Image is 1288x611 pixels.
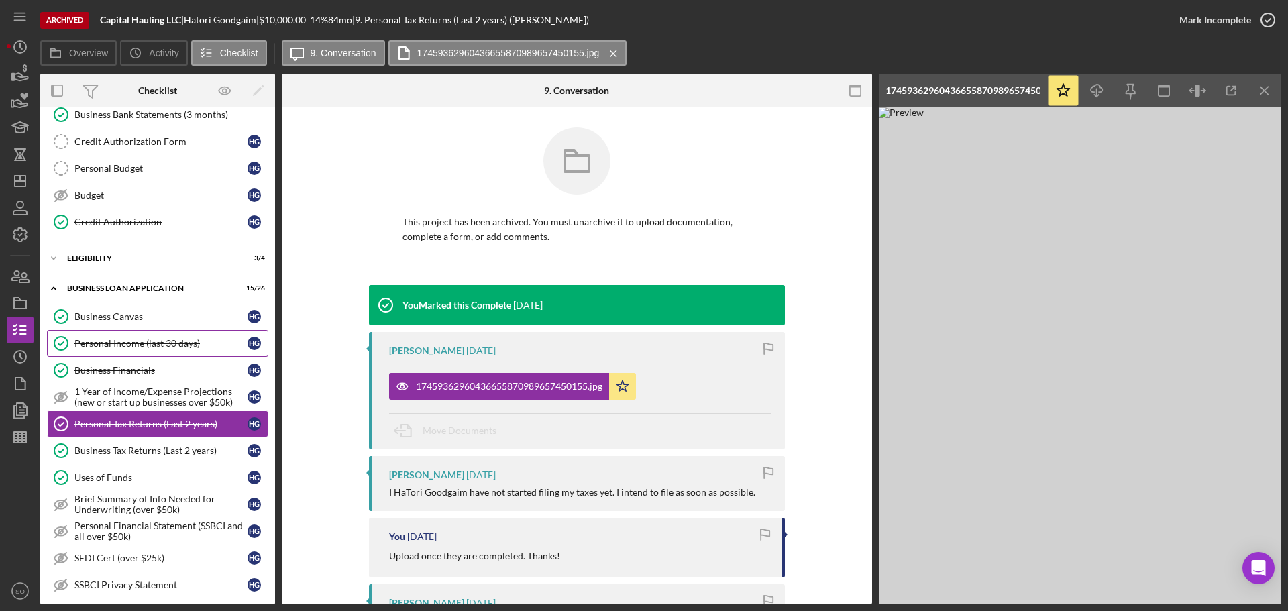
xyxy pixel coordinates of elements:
[248,578,261,592] div: H G
[1242,552,1275,584] div: Open Intercom Messenger
[47,155,268,182] a: Personal BudgetHG
[120,40,187,66] button: Activity
[544,85,609,96] div: 9. Conversation
[74,553,248,563] div: SEDI Cert (over $25k)
[423,425,496,436] span: Move Documents
[466,345,496,356] time: 2025-04-29 14:18
[248,364,261,377] div: H G
[74,494,248,515] div: Brief Summary of Info Needed for Underwriting (over $50k)
[248,188,261,202] div: H G
[47,209,268,235] a: Credit AuthorizationHG
[184,15,259,25] div: Hatori Goodgaim |
[416,381,602,392] div: 17459362960436655870989657450155.jpg
[74,445,248,456] div: Business Tax Returns (Last 2 years)
[74,311,248,322] div: Business Canvas
[389,598,464,608] div: [PERSON_NAME]
[241,254,265,262] div: 3 / 4
[248,337,261,350] div: H G
[417,48,600,58] label: 17459362960436655870989657450155.jpg
[389,531,405,542] div: You
[138,85,177,96] div: Checklist
[879,107,1281,604] img: Preview
[241,284,265,292] div: 15 / 26
[74,419,248,429] div: Personal Tax Returns (Last 2 years)
[149,48,178,58] label: Activity
[248,162,261,175] div: H G
[310,15,328,25] div: 14 %
[74,520,248,542] div: Personal Financial Statement (SSBCI and all over $50k)
[74,472,248,483] div: Uses of Funds
[248,417,261,431] div: H G
[74,190,248,201] div: Budget
[7,577,34,604] button: SO
[402,300,511,311] div: You Marked this Complete
[74,338,248,349] div: Personal Income (last 30 days)
[74,365,248,376] div: Business Financials
[352,15,589,25] div: | 9. Personal Tax Returns (Last 2 years) ([PERSON_NAME])
[885,85,1040,96] div: 17459362960436655870989657450155.jpg
[248,471,261,484] div: H G
[47,518,268,545] a: Personal Financial Statement (SSBCI and all over $50k)HG
[47,330,268,357] a: Personal Income (last 30 days)HG
[259,15,310,25] div: $10,000.00
[47,101,268,128] a: Business Bank Statements (3 months)
[47,182,268,209] a: BudgetHG
[40,12,89,29] div: Archived
[40,40,117,66] button: Overview
[74,136,248,147] div: Credit Authorization Form
[513,300,543,311] time: 2025-04-29 15:07
[389,487,755,498] div: I HaTori Goodgaim have not started filing my taxes yet. I intend to file as soon as possible.
[74,163,248,174] div: Personal Budget
[1179,7,1251,34] div: Mark Incomplete
[248,390,261,404] div: H G
[74,386,248,408] div: 1 Year of Income/Expense Projections (new or start up businesses over $50k)
[47,128,268,155] a: Credit Authorization FormHG
[389,414,510,447] button: Move Documents
[389,345,464,356] div: [PERSON_NAME]
[74,217,248,227] div: Credit Authorization
[220,48,258,58] label: Checklist
[248,498,261,511] div: H G
[74,109,268,120] div: Business Bank Statements (3 months)
[388,40,627,66] button: 17459362960436655870989657450155.jpg
[389,549,560,563] p: Upload once they are completed. Thanks!
[47,545,268,571] a: SEDI Cert (over $25k)HG
[191,40,267,66] button: Checklist
[389,373,636,400] button: 17459362960436655870989657450155.jpg
[47,384,268,410] a: 1 Year of Income/Expense Projections (new or start up businesses over $50k)HG
[248,524,261,538] div: H G
[47,357,268,384] a: Business FinancialsHG
[15,588,25,595] text: SO
[311,48,376,58] label: 9. Conversation
[466,469,496,480] time: 2025-04-28 13:25
[47,410,268,437] a: Personal Tax Returns (Last 2 years)HG
[248,551,261,565] div: H G
[328,15,352,25] div: 84 mo
[74,579,248,590] div: SSBCI Privacy Statement
[47,571,268,598] a: SSBCI Privacy StatementHG
[248,215,261,229] div: H G
[100,15,184,25] div: |
[407,531,437,542] time: 2025-04-25 15:24
[47,491,268,518] a: Brief Summary of Info Needed for Underwriting (over $50k)HG
[47,464,268,491] a: Uses of FundsHG
[1166,7,1281,34] button: Mark Incomplete
[100,14,181,25] b: Capital Hauling LLC
[389,469,464,480] div: [PERSON_NAME]
[248,444,261,457] div: H G
[282,40,385,66] button: 9. Conversation
[248,310,261,323] div: H G
[67,254,231,262] div: ELIGIBILITY
[47,303,268,330] a: Business CanvasHG
[69,48,108,58] label: Overview
[47,437,268,464] a: Business Tax Returns (Last 2 years)HG
[466,598,496,608] time: 2025-04-25 14:13
[402,215,751,245] p: This project has been archived. You must unarchive it to upload documentation, complete a form, o...
[67,284,231,292] div: BUSINESS LOAN APPLICATION
[248,135,261,148] div: H G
